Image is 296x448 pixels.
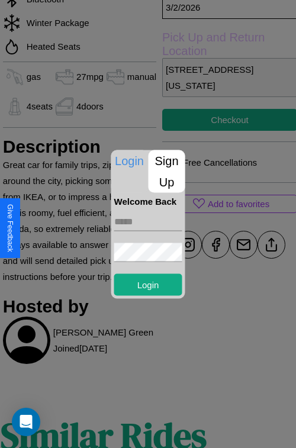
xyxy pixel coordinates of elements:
button: Login [114,273,182,295]
h4: Welcome Back [114,196,182,206]
p: Sign Up [149,150,185,192]
div: Open Intercom Messenger [12,408,40,436]
div: Give Feedback [6,204,14,252]
p: Login [111,150,148,171]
